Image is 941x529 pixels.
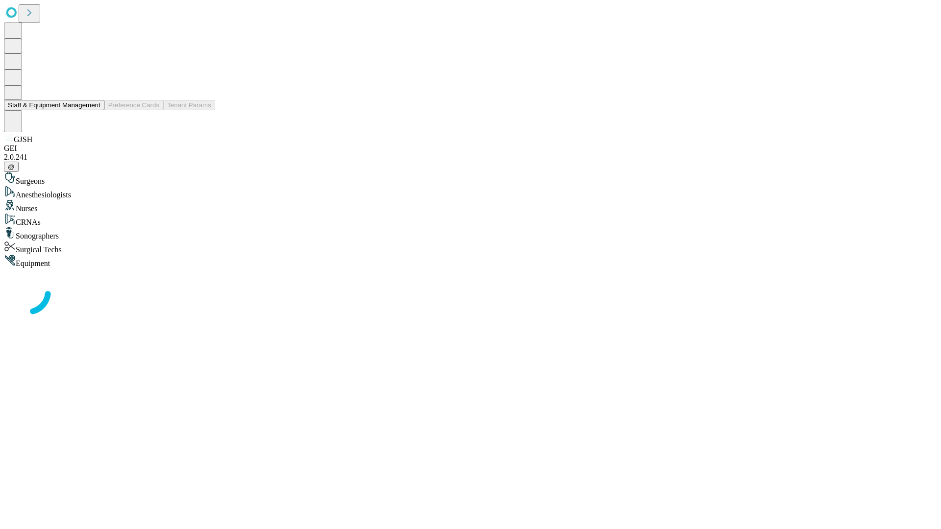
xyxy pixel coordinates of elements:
[4,213,937,227] div: CRNAs
[4,100,104,110] button: Staff & Equipment Management
[4,199,937,213] div: Nurses
[104,100,163,110] button: Preference Cards
[4,186,937,199] div: Anesthesiologists
[4,240,937,254] div: Surgical Techs
[8,163,15,170] span: @
[163,100,215,110] button: Tenant Params
[4,254,937,268] div: Equipment
[4,162,19,172] button: @
[4,144,937,153] div: GEI
[4,227,937,240] div: Sonographers
[4,153,937,162] div: 2.0.241
[4,172,937,186] div: Surgeons
[14,135,32,144] span: GJSH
